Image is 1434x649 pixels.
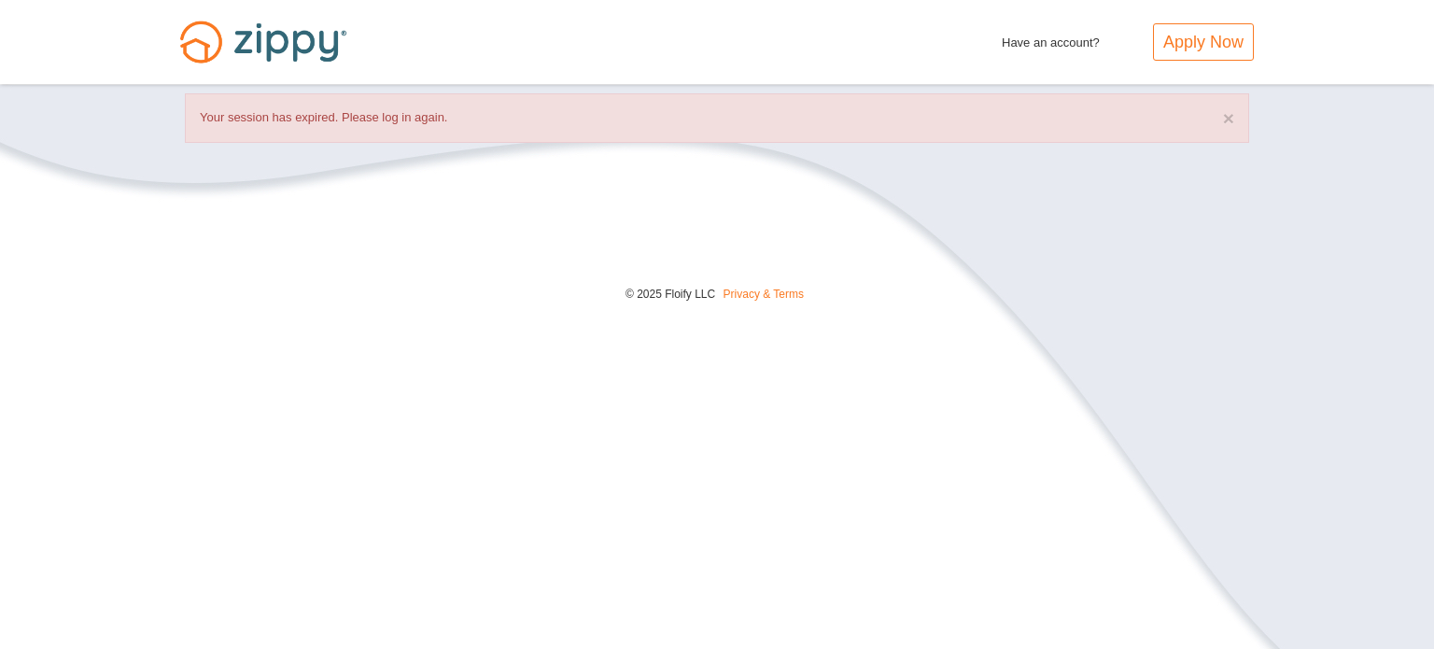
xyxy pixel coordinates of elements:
[1223,108,1234,128] button: ×
[1153,23,1254,61] a: Apply Now
[626,288,715,301] span: © 2025 Floify LLC
[724,288,804,301] a: Privacy & Terms
[1002,23,1100,53] span: Have an account?
[185,93,1249,143] div: Your session has expired. Please log in again.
